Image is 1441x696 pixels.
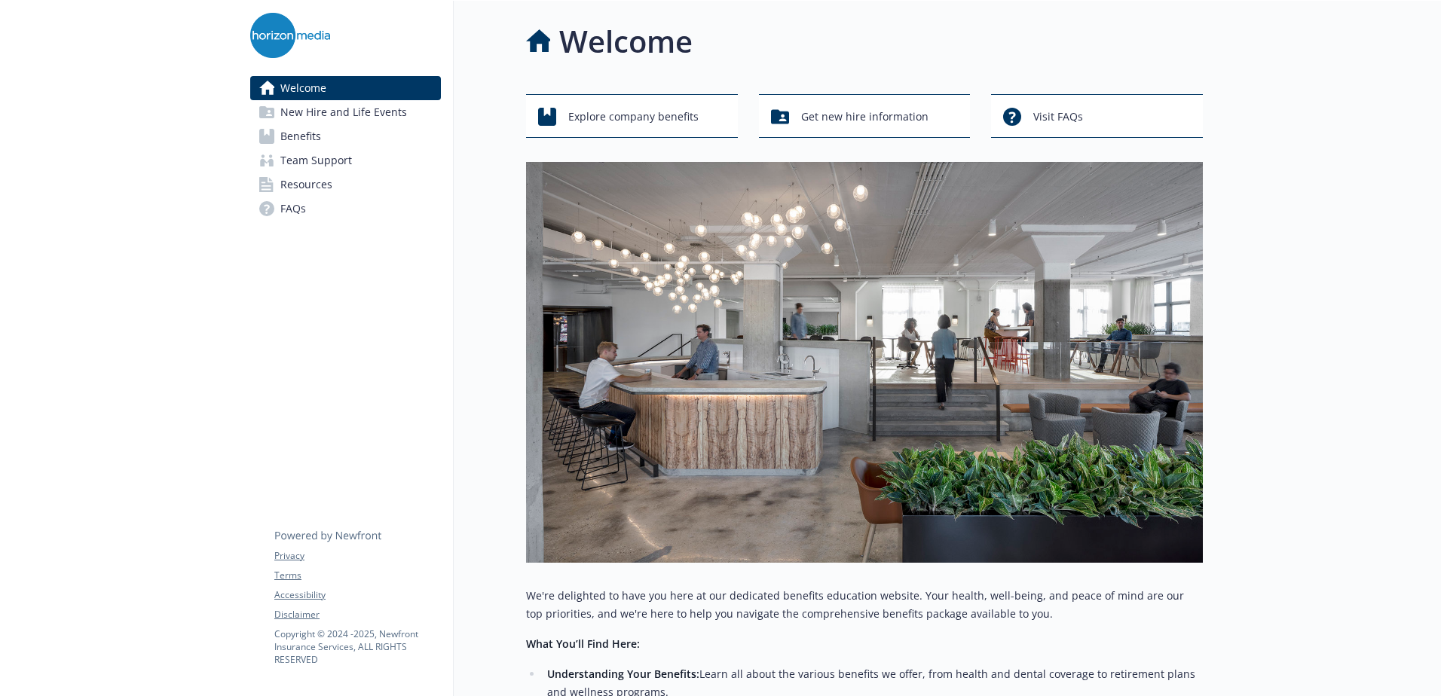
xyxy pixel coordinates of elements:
p: We're delighted to have you here at our dedicated benefits education website. Your health, well-b... [526,587,1203,623]
h1: Welcome [559,19,693,64]
span: Resources [280,172,332,197]
span: New Hire and Life Events [280,100,407,124]
a: Team Support [250,148,441,172]
a: FAQs [250,197,441,221]
span: Get new hire information [801,102,929,131]
button: Visit FAQs [991,94,1203,138]
a: Accessibility [274,588,440,602]
button: Get new hire information [759,94,971,138]
span: Explore company benefits [568,102,699,131]
a: Benefits [250,124,441,148]
span: Visit FAQs [1033,102,1083,131]
span: FAQs [280,197,306,221]
img: overview page banner [526,162,1203,563]
span: Team Support [280,148,352,172]
span: Benefits [280,124,321,148]
a: Privacy [274,549,440,563]
p: Copyright © 2024 - 2025 , Newfront Insurance Services, ALL RIGHTS RESERVED [274,627,440,666]
a: Welcome [250,76,441,100]
button: Explore company benefits [526,94,738,138]
strong: Understanding Your Benefits: [547,667,699,681]
a: Disclaimer [274,608,440,621]
span: Welcome [280,76,326,100]
a: Terms [274,569,440,582]
a: New Hire and Life Events [250,100,441,124]
a: Resources [250,172,441,197]
strong: What You’ll Find Here: [526,636,640,651]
